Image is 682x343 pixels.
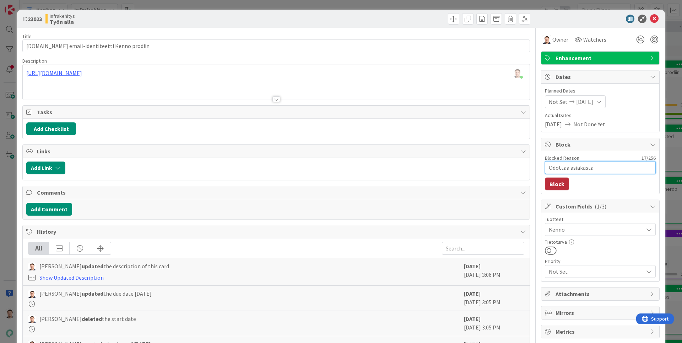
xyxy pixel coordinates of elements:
button: Block [545,178,569,190]
span: [PERSON_NAME] the start date [39,315,136,323]
img: kWwg3ioFEd9OAiWkb1MriuCTSdeObmx7.png [512,68,522,78]
div: 17 / 256 [581,155,656,161]
span: History [37,227,517,236]
span: Actual Dates [545,112,656,119]
span: Metrics [556,327,646,336]
img: TG [542,35,551,44]
span: Attachments [556,290,646,298]
span: Support [15,1,32,10]
b: [DATE] [464,315,481,322]
span: [DATE] [545,120,562,128]
b: deleted [82,315,102,322]
b: Työn alla [50,19,75,25]
span: Infrakehitys [50,13,75,19]
div: Tuotteet [545,217,656,222]
img: TG [28,315,36,323]
span: ID [22,15,42,23]
img: TG [28,263,36,270]
a: Show Updated Description [39,274,104,281]
span: Owner [552,35,568,44]
div: [DATE] 3:05 PM [464,289,524,307]
label: Blocked Reason [545,155,579,161]
span: Tasks [37,108,517,116]
span: Mirrors [556,308,646,317]
span: Dates [556,73,646,81]
span: Not Set [549,97,568,106]
span: Block [556,140,646,149]
input: type card name here... [22,39,530,52]
div: Tietoturva [545,239,656,244]
span: Planned Dates [545,87,656,95]
label: Title [22,33,32,39]
button: Add Comment [26,203,72,216]
div: Priority [545,259,656,264]
input: Search... [442,242,524,255]
span: Comments [37,188,517,197]
b: updated [82,290,103,297]
span: Enhancement [556,54,646,62]
img: TG [28,290,36,298]
span: [DATE] [576,97,593,106]
a: [URL][DOMAIN_NAME] [26,69,82,76]
b: [DATE] [464,263,481,270]
div: [DATE] 3:06 PM [464,262,524,282]
b: 23023 [28,15,42,22]
span: Links [37,147,517,155]
span: Custom Fields [556,202,646,211]
b: [DATE] [464,290,481,297]
div: All [28,242,49,254]
span: ( 1/3 ) [595,203,606,210]
button: Add Checklist [26,122,76,135]
span: [PERSON_NAME] the due date [DATE] [39,289,152,298]
span: Description [22,58,47,64]
button: Add Link [26,162,65,174]
b: updated [82,263,103,270]
span: Kenno [549,225,643,234]
span: Not Done Yet [573,120,605,128]
span: Not Set [549,267,640,276]
span: Watchers [583,35,606,44]
div: [DATE] 3:05 PM [464,315,524,332]
span: [PERSON_NAME] the description of this card [39,262,169,270]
